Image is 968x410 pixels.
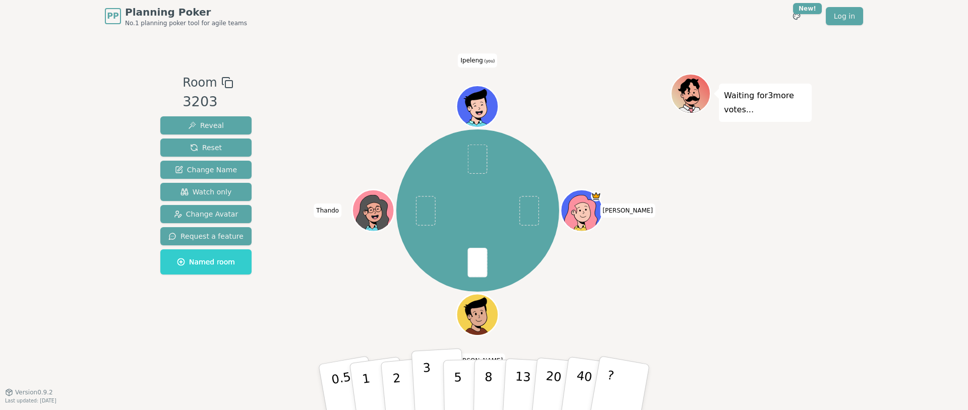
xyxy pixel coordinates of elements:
span: Reset [190,143,222,153]
button: Named room [160,249,252,275]
span: PP [107,10,118,22]
button: Reveal [160,116,252,134]
a: PPPlanning PokerNo.1 planning poker tool for agile teams [105,5,247,27]
span: Named room [177,257,235,267]
button: Change Name [160,161,252,179]
span: Click to change your name [458,53,497,67]
a: Log in [826,7,863,25]
span: Change Avatar [174,209,238,219]
button: Change Avatar [160,205,252,223]
span: Click to change your name [600,203,655,218]
span: Click to change your name [450,354,506,368]
span: Request a feature [168,231,244,241]
button: Watch only [160,183,252,201]
div: New! [793,3,822,14]
p: Waiting for 3 more votes... [724,89,807,117]
span: Last updated: [DATE] [5,398,56,403]
button: Request a feature [160,227,252,245]
div: 3203 [183,92,233,112]
span: Click to change your name [314,203,341,218]
span: Reveal [188,120,224,130]
button: Version0.9.2 [5,388,53,396]
span: Norval is the host [591,191,601,201]
span: (you) [483,59,495,63]
span: Planning Poker [125,5,247,19]
span: Room [183,74,217,92]
span: Change Name [175,165,237,175]
button: New! [788,7,806,25]
button: Reset [160,139,252,157]
span: Version 0.9.2 [15,388,53,396]
button: Click to change your avatar [458,87,497,126]
span: Watch only [180,187,232,197]
span: No.1 planning poker tool for agile teams [125,19,247,27]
